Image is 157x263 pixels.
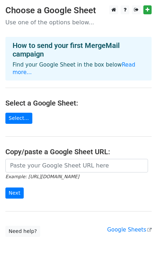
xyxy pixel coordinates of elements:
[13,62,135,76] a: Read more...
[5,147,152,156] h4: Copy/paste a Google Sheet URL:
[5,113,32,124] a: Select...
[5,159,148,172] input: Paste your Google Sheet URL here
[13,61,144,76] p: Find your Google Sheet in the box below
[107,227,152,233] a: Google Sheets
[5,5,152,16] h3: Choose a Google Sheet
[5,174,79,179] small: Example: [URL][DOMAIN_NAME]
[121,229,157,263] iframe: Chat Widget
[5,99,152,107] h4: Select a Google Sheet:
[5,19,152,26] p: Use one of the options below...
[13,41,144,58] h4: How to send your first MergeMail campaign
[5,226,40,237] a: Need help?
[5,187,24,199] input: Next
